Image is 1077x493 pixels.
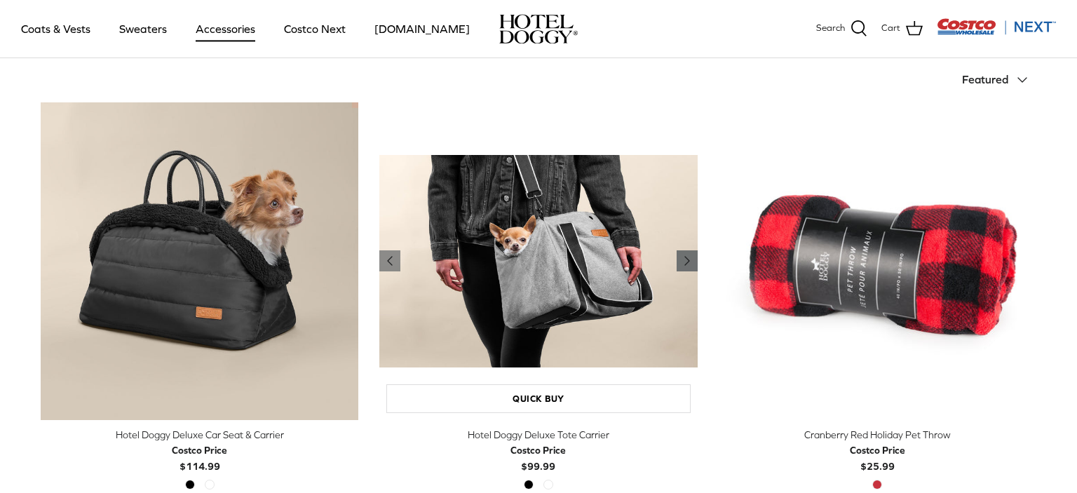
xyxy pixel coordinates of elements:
[379,427,697,474] a: Hotel Doggy Deluxe Tote Carrier Costco Price$99.99
[41,427,358,443] div: Hotel Doggy Deluxe Car Seat & Carrier
[881,21,900,36] span: Cart
[8,5,103,53] a: Coats & Vests
[183,5,268,53] a: Accessories
[962,65,1036,95] button: Featured
[362,5,482,53] a: [DOMAIN_NAME]
[499,14,578,43] a: hoteldoggy.com hoteldoggycom
[816,20,867,38] a: Search
[386,384,690,413] a: Quick buy
[107,5,179,53] a: Sweaters
[41,102,358,420] a: Hotel Doggy Deluxe Car Seat & Carrier
[850,443,905,458] div: Costco Price
[510,443,566,458] div: Costco Price
[172,443,227,471] b: $114.99
[816,21,845,36] span: Search
[881,20,923,38] a: Cart
[677,250,698,271] a: Previous
[962,73,1008,86] span: Featured
[850,443,905,471] b: $25.99
[379,102,697,420] a: Hotel Doggy Deluxe Tote Carrier
[499,14,578,43] img: hoteldoggycom
[719,427,1036,474] a: Cranberry Red Holiday Pet Throw Costco Price$25.99
[172,443,227,458] div: Costco Price
[937,27,1056,37] a: Visit Costco Next
[937,18,1056,35] img: Costco Next
[510,443,566,471] b: $99.99
[271,5,358,53] a: Costco Next
[41,427,358,474] a: Hotel Doggy Deluxe Car Seat & Carrier Costco Price$114.99
[379,427,697,443] div: Hotel Doggy Deluxe Tote Carrier
[719,427,1036,443] div: Cranberry Red Holiday Pet Throw
[379,250,400,271] a: Previous
[719,102,1036,420] a: Cranberry Red Holiday Pet Throw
